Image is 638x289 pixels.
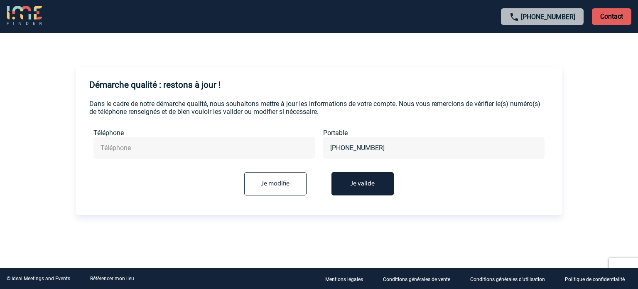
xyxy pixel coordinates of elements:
p: Conditions générales de vente [383,277,450,282]
p: Mentions légales [325,277,363,282]
input: Portable [328,142,540,154]
h4: Démarche qualité : restons à jour ! [89,80,221,90]
a: Référencer mon lieu [90,276,134,282]
a: Conditions générales de vente [376,275,464,283]
a: Mentions légales [319,275,376,283]
a: Conditions générales d'utilisation [464,275,558,283]
a: Politique de confidentialité [558,275,638,283]
label: Téléphone [93,129,315,137]
label: Portable [323,129,545,137]
p: Contact [592,8,631,25]
img: call-24-px.png [509,12,519,22]
button: Je valide [331,172,394,195]
a: [PHONE_NUMBER] [521,13,575,21]
div: © Ideal Meetings and Events [7,276,70,282]
input: Téléphone [98,142,310,154]
p: Politique de confidentialité [565,277,625,282]
p: Conditions générales d'utilisation [470,277,545,282]
input: Je modifie [244,172,307,195]
p: Dans le cadre de notre démarche qualité, nous souhaitons mettre à jour les informations de votre ... [89,100,549,116]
